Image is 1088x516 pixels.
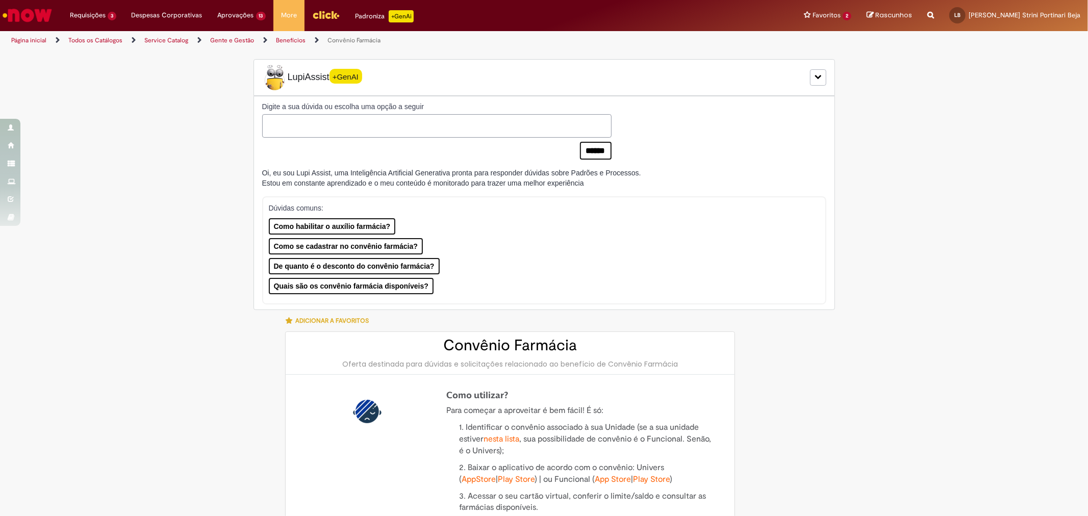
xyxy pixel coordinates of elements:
a: nesta lista [484,434,519,444]
button: Quais são os convênio farmácia disponíveis? [269,278,434,294]
a: Página inicial [11,36,46,44]
a: Todos os Catálogos [68,36,122,44]
label: Digite a sua dúvida ou escolha uma opção a seguir [262,101,612,112]
h2: Convênio Farmácia [296,337,724,354]
p: 2. Baixar o aplicativo de acordo com o convênio: Univers ( | ) | ou Funcional ( | ) [459,462,717,485]
img: Lupi [262,65,288,90]
h4: Como utilizar? [446,390,717,400]
img: click_logo_yellow_360x200.png [312,7,340,22]
span: 2 [843,12,851,20]
button: Adicionar a Favoritos [285,310,374,331]
ul: Trilhas de página [8,31,718,50]
a: AppStore [462,474,496,484]
span: More [281,10,297,20]
span: Adicionar a Favoritos [295,317,369,325]
a: App Store [595,474,631,484]
a: Benefícios [276,36,306,44]
button: De quanto é o desconto do convênio farmácia? [269,258,440,274]
p: 1. Identificar o convênio associado à sua Unidade (se a sua unidade estiver , sua possibilidade d... [459,422,717,457]
span: Requisições [70,10,106,20]
img: Convênio Farmácia [351,395,384,428]
img: ServiceNow [1,5,54,25]
div: Oi, eu sou Lupi Assist, uma Inteligência Artificial Generativa pronta para responder dúvidas sobr... [262,168,641,188]
span: Rascunhos [875,10,912,20]
a: Gente e Gestão [210,36,254,44]
span: Favoritos [813,10,841,20]
button: Como se cadastrar no convênio farmácia? [269,238,423,254]
a: Convênio Farmácia [327,36,381,44]
div: Oferta destinada para dúvidas e solicitações relacionado ao benefício de Convênio Farmácia [296,359,724,369]
a: Play Store [498,474,535,484]
span: LB [954,12,960,18]
div: Padroniza [355,10,414,22]
span: Aprovações [218,10,254,20]
p: Para começar a aproveitar é bem fácil! É só: [446,405,717,417]
div: LupiLupiAssist+GenAI [254,59,835,96]
span: Despesas Corporativas [132,10,203,20]
p: 3. Acessar o seu cartão virtual, conferir o limite/saldo e consultar as farmácias disponíveis. [459,491,717,514]
a: Rascunhos [867,11,912,20]
span: +GenAI [330,69,362,84]
span: 13 [256,12,266,20]
span: 3 [108,12,116,20]
p: Dúvidas comuns: [269,203,803,213]
span: LupiAssist [262,65,362,90]
a: Play Store [633,474,670,484]
button: Como habilitar o auxílio farmácia? [269,218,396,235]
a: Service Catalog [144,36,188,44]
p: +GenAi [389,10,414,22]
span: [PERSON_NAME] Strini Portinari Beja [969,11,1080,19]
